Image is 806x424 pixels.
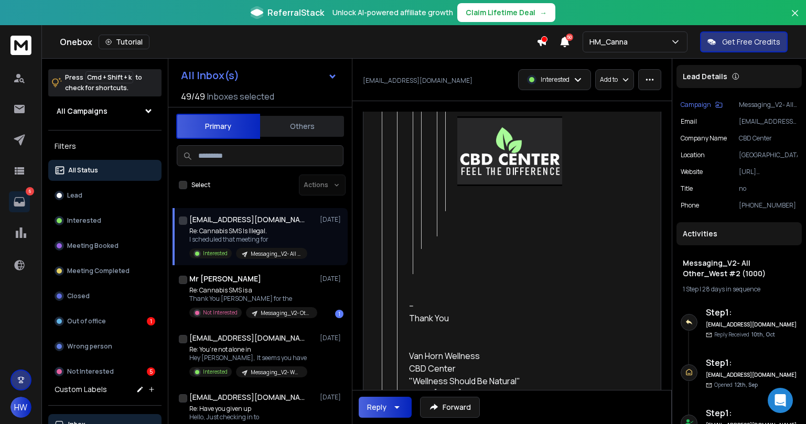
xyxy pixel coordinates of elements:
[55,384,107,395] h3: Custom Labels
[768,388,793,413] div: Open Intercom Messenger
[320,215,343,224] p: [DATE]
[706,306,798,319] h6: Step 1 :
[147,367,155,376] div: 5
[203,309,238,317] p: Not Interested
[706,407,798,419] h6: Step 1 :
[189,286,315,295] p: Re: Cannabis SMS is a
[409,387,638,400] div: SINCE [DATE]
[367,402,386,412] div: Reply
[683,285,796,293] div: |
[681,101,723,109] button: Campaign
[739,201,798,210] p: [PHONE_NUMBER]
[681,168,703,176] p: website
[420,397,480,418] button: Forward
[67,242,119,250] p: Meeting Booked
[251,368,301,376] p: Messaging_V2- WM-Leafly_West-#4-_4.25(501)
[540,7,547,18] span: →
[67,216,101,225] p: Interested
[702,285,760,293] span: 28 days in sequence
[181,70,239,81] h1: All Inbox(s)
[57,106,108,116] h1: All Campaigns
[147,317,155,325] div: 1
[457,3,555,22] button: Claim Lifetime Deal→
[189,274,261,284] h1: Mr [PERSON_NAME]
[189,235,307,244] p: I scheduled that meeting for
[706,371,798,379] h6: [EMAIL_ADDRESS][DOMAIN_NAME]
[739,117,798,126] p: [EMAIL_ADDRESS][DOMAIN_NAME]
[681,184,693,193] p: title
[48,160,162,181] button: All Status
[48,260,162,281] button: Meeting Completed
[739,168,798,176] p: [URL][DOMAIN_NAME]
[189,392,305,403] h1: [EMAIL_ADDRESS][DOMAIN_NAME]
[261,309,311,317] p: Messaging_V2- Other_West-#3-Verified_4.25(1000)
[676,222,802,245] div: Activities
[739,134,798,143] p: CBD Center
[67,342,112,351] p: Wrong person
[320,334,343,342] p: [DATE]
[189,413,307,421] p: Hello, Just checking in to
[683,71,727,82] p: Lead Details
[359,397,412,418] button: Reply
[332,7,453,18] p: Unlock AI-powered affiliate growth
[541,75,569,84] p: Interested
[173,65,346,86] button: All Inbox(s)
[67,191,82,200] p: Lead
[48,210,162,231] button: Interested
[739,151,798,159] p: [GEOGRAPHIC_DATA]
[739,101,798,109] p: Messaging_V2- All Other_West #2 (1000)
[320,393,343,401] p: [DATE]
[189,295,315,303] p: Thank You [PERSON_NAME] for the
[189,214,305,225] h1: [EMAIL_ADDRESS][DOMAIN_NAME]
[335,310,343,318] div: 1
[706,321,798,329] h6: [EMAIL_ADDRESS][DOMAIN_NAME]
[409,350,638,362] div: Van Horn Wellness
[67,292,90,300] p: Closed
[683,258,796,279] h1: Messaging_V2- All Other_West #2 (1000)
[409,312,638,324] div: Thank You
[683,285,698,293] span: 1 Step
[714,381,758,389] p: Opened
[48,185,162,206] button: Lead
[48,286,162,307] button: Closed
[85,71,133,83] span: Cmd + Shift + k
[722,37,780,47] p: Get Free Credits
[48,235,162,256] button: Meeting Booked
[203,249,228,257] p: Interested
[207,90,274,103] h3: Inboxes selected
[26,187,34,195] p: 6
[48,139,162,154] h3: Filters
[176,114,260,139] button: Primary
[67,367,114,376] p: Not Interested
[48,336,162,357] button: Wrong person
[10,397,31,418] button: HW
[181,90,205,103] span: 49 / 49
[189,227,307,235] p: Re: Cannabis SMS Is Illegal.
[48,311,162,332] button: Out of office1
[320,275,343,283] p: [DATE]
[700,31,788,52] button: Get Free Credits
[251,250,301,258] p: Messaging_V2- All Other_West #2 (1000)
[409,300,414,311] span: --
[409,362,638,375] div: CBD Center
[457,116,562,186] img: AIorK4xnO6DKZTTvLwPZmRgOqTNtHfRc4JsP8E4acpsxTh7cGQzuBSNrFZYQPOdez179Xq2u8yf3d4606-oJ
[409,375,638,387] div: "Wellness Should Be Natural"
[681,134,727,143] p: Company Name
[681,117,697,126] p: Email
[191,181,210,189] label: Select
[68,166,98,175] p: All Status
[681,201,699,210] p: Phone
[203,368,228,376] p: Interested
[600,75,618,84] p: Add to
[189,405,307,413] p: Re: Have you given up
[788,6,802,31] button: Close banner
[48,101,162,122] button: All Campaigns
[189,345,307,354] p: Re: You’re not alone in
[735,381,758,388] span: 12th, Sep
[9,191,30,212] a: 6
[681,101,711,109] p: Campaign
[48,361,162,382] button: Not Interested5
